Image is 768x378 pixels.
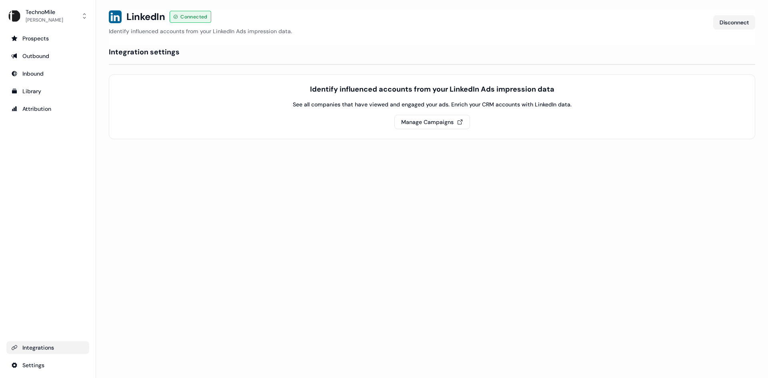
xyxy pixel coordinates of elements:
div: Attribution [11,105,84,113]
h4: Integration settings [109,47,180,57]
p: Identify influenced accounts from your LinkedIn Ads impression data. [109,27,707,35]
div: [PERSON_NAME] [26,16,63,24]
div: Inbound [11,70,84,78]
div: Identify influenced accounts from your LinkedIn Ads impression data [310,84,554,94]
div: Library [11,87,84,95]
a: Go to integrations [6,359,89,372]
a: Go to Inbound [6,67,89,80]
button: Disconnect [713,15,755,30]
div: Integrations [11,344,84,352]
div: TechnoMile [26,8,63,16]
div: Outbound [11,52,84,60]
a: Go to templates [6,85,89,98]
div: Prospects [11,34,84,42]
button: TechnoMile[PERSON_NAME] [6,6,89,26]
a: Go to outbound experience [6,50,89,62]
a: Go to attribution [6,102,89,115]
div: Settings [11,361,84,369]
h3: LinkedIn [126,11,165,23]
a: Go to prospects [6,32,89,45]
button: Manage Campaigns [394,115,470,129]
span: Connected [180,13,208,21]
a: Go to integrations [6,341,89,354]
div: See all companies that have viewed and engaged your ads. Enrich your CRM accounts with LinkedIn d... [293,100,572,108]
